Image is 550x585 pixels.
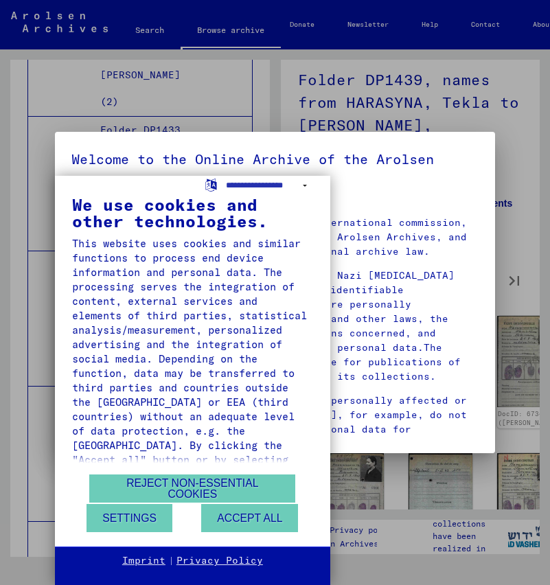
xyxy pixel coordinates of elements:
[122,554,165,568] a: Imprint
[201,504,298,532] button: Accept all
[89,474,295,503] button: Reject non-essential cookies
[72,196,313,229] div: We use cookies and other technologies.
[72,236,313,553] div: This website uses cookies and similar functions to process end device information and personal da...
[87,504,172,532] button: Settings
[176,554,263,568] a: Privacy Policy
